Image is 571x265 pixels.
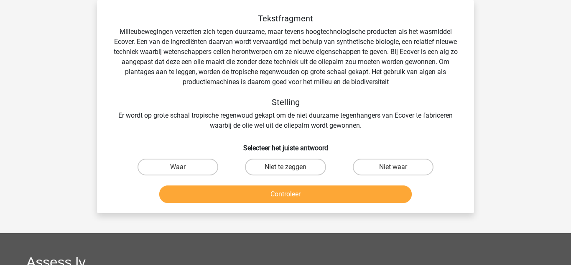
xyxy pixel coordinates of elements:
h6: Selecteer het juiste antwoord [110,137,461,152]
label: Niet waar [353,159,433,175]
h5: Stelling [110,97,461,107]
label: Waar [138,159,218,175]
h5: Tekstfragment [110,13,461,23]
button: Controleer [159,185,412,203]
div: Milieubewegingen verzetten zich tegen duurzame, maar tevens hoogtechnologische producten als het ... [110,13,461,131]
label: Niet te zeggen [245,159,326,175]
